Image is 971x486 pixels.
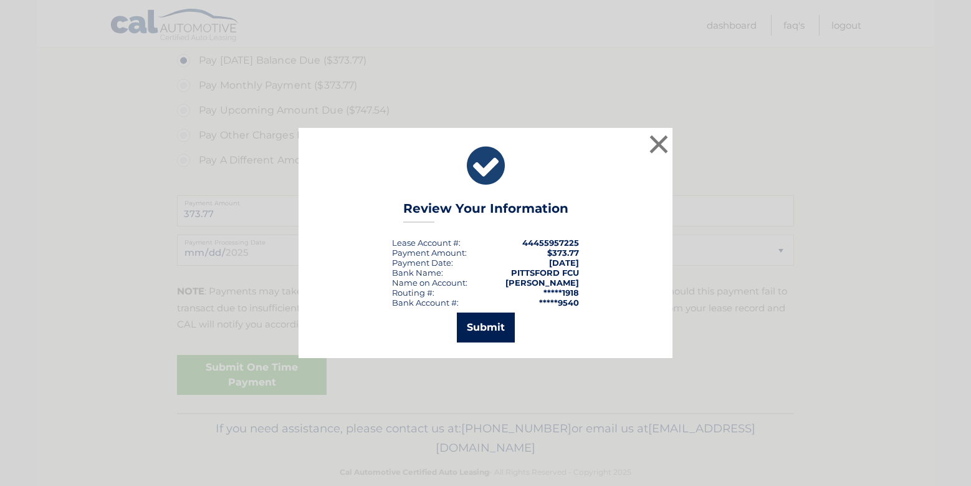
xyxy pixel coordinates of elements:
[547,248,579,258] span: $373.77
[403,201,568,223] h3: Review Your Information
[392,238,461,248] div: Lease Account #:
[646,132,671,157] button: ×
[505,278,579,288] strong: [PERSON_NAME]
[511,268,579,278] strong: PITTSFORD FCU
[392,248,467,258] div: Payment Amount:
[392,268,443,278] div: Bank Name:
[549,258,579,268] span: [DATE]
[392,258,453,268] div: :
[457,313,515,343] button: Submit
[522,238,579,248] strong: 44455957225
[392,298,459,308] div: Bank Account #:
[392,258,451,268] span: Payment Date
[392,288,434,298] div: Routing #:
[392,278,467,288] div: Name on Account:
